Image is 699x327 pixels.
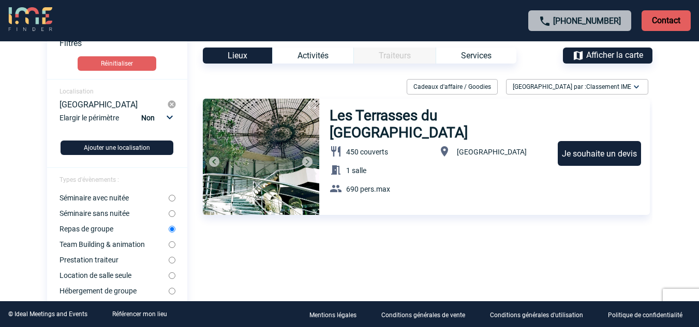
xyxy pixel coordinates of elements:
label: Séminaire avec nuitée [60,194,169,202]
p: Politique de confidentialité [608,312,682,319]
img: cancel-24-px-g.png [167,100,176,109]
label: Séminaire sans nuitée [60,209,169,217]
div: Cadeaux d'affaire / Goodies [407,79,498,95]
img: baseline_location_on_white_24dp-b.png [438,145,451,158]
span: 690 pers.max [346,185,390,193]
img: 1.jpg [203,99,319,215]
h3: Les Terrasses du [GEOGRAPHIC_DATA] [330,107,548,141]
img: baseline_restaurant_white_24dp-b.png [330,145,342,158]
label: Repas de groupe [60,225,169,233]
div: [GEOGRAPHIC_DATA] [60,100,168,109]
a: Conditions générales de vente [373,309,482,319]
a: [PHONE_NUMBER] [553,16,621,26]
span: 450 couverts [346,148,388,156]
p: Filtres [60,38,187,48]
a: Politique de confidentialité [600,309,699,319]
span: Afficher la carte [586,50,643,60]
a: Référencer mon lieu [112,310,167,318]
p: Mentions légales [309,312,356,319]
div: Je souhaite un devis [558,141,641,166]
p: Conditions générales d'utilisation [490,312,583,319]
div: Lieux [203,48,272,64]
div: Catégorie non disponible pour le type d’Événement sélectionné [353,48,436,64]
label: Prestation traiteur [60,256,169,264]
img: baseline_expand_more_white_24dp-b.png [631,82,642,92]
span: [GEOGRAPHIC_DATA] par : [513,82,631,92]
p: Contact [642,10,691,31]
span: 1 salle [346,166,366,175]
img: call-24-px.png [539,15,551,27]
p: Conditions générales de vente [381,312,465,319]
span: Types d'évènements : [60,176,119,183]
a: Mentions légales [301,309,373,319]
label: Hébergement de groupe [60,287,169,295]
div: Services [436,48,516,64]
div: © Ideal Meetings and Events [8,310,87,318]
span: [GEOGRAPHIC_DATA] [457,148,527,156]
div: Activités [272,48,353,64]
a: Conditions générales d'utilisation [482,309,600,319]
button: Ajouter une localisation [61,141,173,155]
span: Localisation [60,88,94,95]
span: Classement IME [586,83,631,90]
img: baseline_group_white_24dp-b.png [330,182,342,195]
label: Team Building & animation [60,240,169,248]
div: Filtrer sur Cadeaux d'affaire / Goodies [403,79,502,95]
div: Elargir le périmètre [60,111,177,132]
button: Réinitialiser [78,56,156,71]
img: baseline_meeting_room_white_24dp-b.png [330,164,342,176]
a: Réinitialiser [47,56,187,71]
label: Location de salle seule [60,271,169,279]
